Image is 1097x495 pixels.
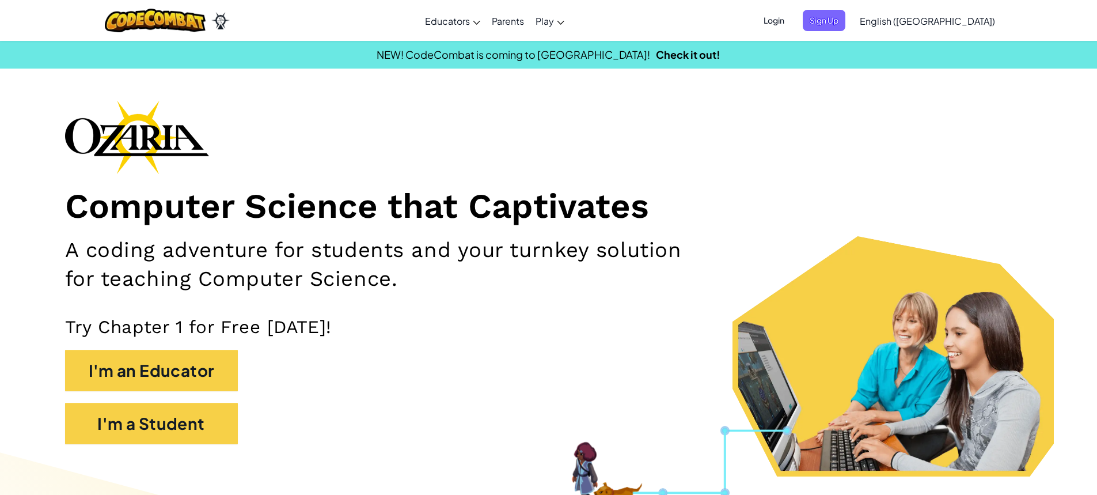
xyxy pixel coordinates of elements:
a: Parents [486,5,530,36]
button: I'm an Educator [65,350,238,391]
span: Educators [425,15,470,27]
a: Check it out! [656,48,720,61]
img: Ozaria [211,12,230,29]
h1: Computer Science that Captivates [65,186,1033,228]
span: English ([GEOGRAPHIC_DATA]) [860,15,995,27]
img: Ozaria branding logo [65,100,209,174]
img: CodeCombat logo [105,9,206,32]
a: Educators [419,5,486,36]
button: Sign Up [803,10,845,31]
a: Play [530,5,570,36]
a: English ([GEOGRAPHIC_DATA]) [854,5,1001,36]
span: Play [536,15,554,27]
span: NEW! CodeCombat is coming to [GEOGRAPHIC_DATA]! [377,48,650,61]
p: Try Chapter 1 for Free [DATE]! [65,316,1033,338]
button: I'm a Student [65,403,238,444]
h2: A coding adventure for students and your turnkey solution for teaching Computer Science. [65,236,713,293]
button: Login [757,10,791,31]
